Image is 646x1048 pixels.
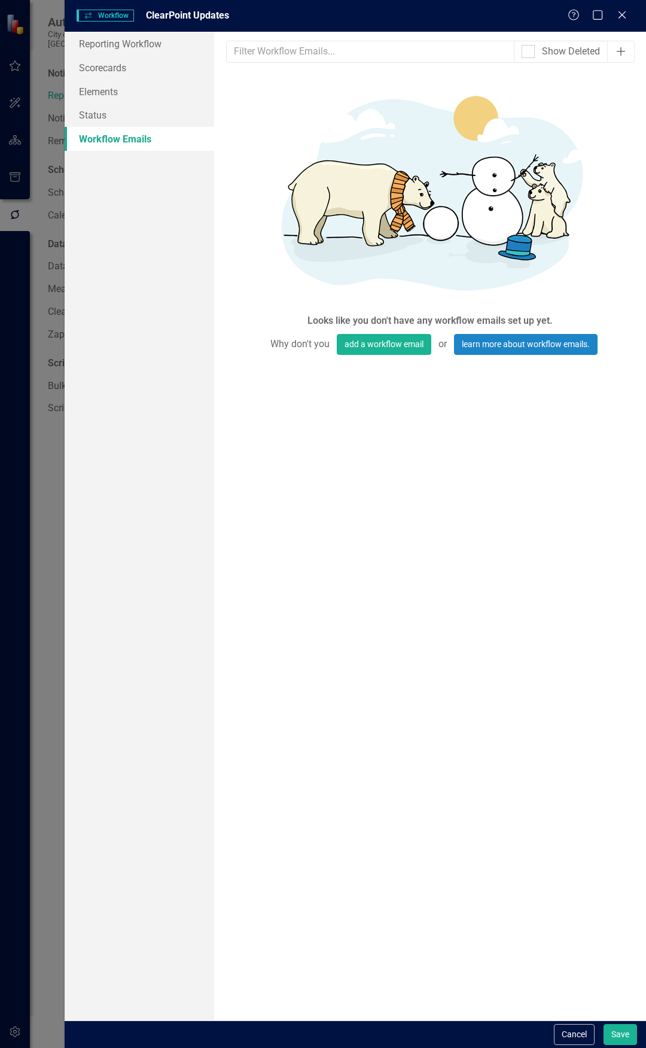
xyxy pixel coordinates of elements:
div: Show Deleted [542,45,600,59]
span: Why don't you [263,334,337,355]
a: Workflow Emails [65,127,214,151]
a: Reporting Workflow [65,32,214,56]
button: Save [604,1024,637,1045]
span: Workflow [77,10,134,22]
img: Getting started [251,72,610,311]
div: Looks like you don't have any workflow emails set up yet. [307,314,553,328]
a: Scorecards [65,56,214,80]
a: Elements [65,80,214,104]
span: ClearPoint Updates [146,10,229,21]
button: Cancel [554,1024,595,1045]
a: Status [65,103,214,127]
a: learn more about workflow emails. [454,334,598,355]
span: or [431,334,454,355]
input: Filter Workflow Emails... [226,41,514,63]
button: add a workflow email [337,334,431,355]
